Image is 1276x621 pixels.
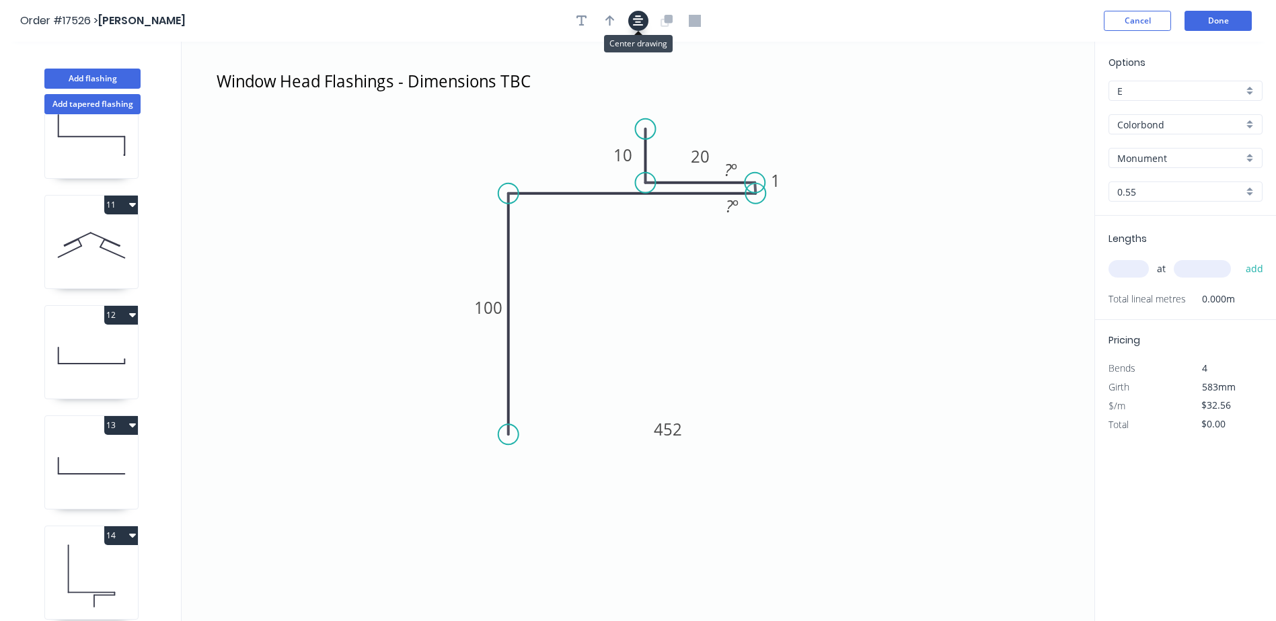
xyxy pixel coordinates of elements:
tspan: 452 [654,418,682,440]
span: Total lineal metres [1109,290,1186,308]
button: 14 [104,526,138,545]
span: [PERSON_NAME] [98,13,186,28]
button: 13 [104,416,138,435]
button: 11 [104,196,138,214]
tspan: 20 [691,145,710,167]
button: 12 [104,306,138,325]
span: 583mm [1202,380,1236,393]
textarea: Window Head Flashings - Dimensions TBC [214,67,620,117]
tspan: º [733,195,739,217]
button: add [1239,257,1271,280]
button: Done [1185,11,1252,31]
div: Center drawing [604,35,673,52]
span: Order #17526 > [20,13,98,28]
input: Price level [1117,84,1243,98]
tspan: ? [724,159,732,181]
tspan: 10 [613,144,632,166]
span: 4 [1202,362,1207,374]
span: Lengths [1109,232,1147,245]
button: Cancel [1104,11,1171,31]
span: Options [1109,56,1146,69]
input: Thickness [1117,185,1243,199]
span: Total [1109,418,1129,431]
span: Bends [1109,362,1135,374]
tspan: ? [726,195,733,217]
span: 0.000m [1186,290,1235,308]
span: $/m [1109,399,1125,412]
tspan: 100 [474,296,502,319]
span: Pricing [1109,333,1140,347]
span: Girth [1109,380,1129,393]
span: at [1157,259,1166,278]
tspan: 1 [771,169,780,192]
input: Material [1117,118,1243,132]
button: Add flashing [44,69,141,89]
tspan: º [731,159,737,181]
input: Colour [1117,151,1243,165]
button: Add tapered flashing [44,94,141,114]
